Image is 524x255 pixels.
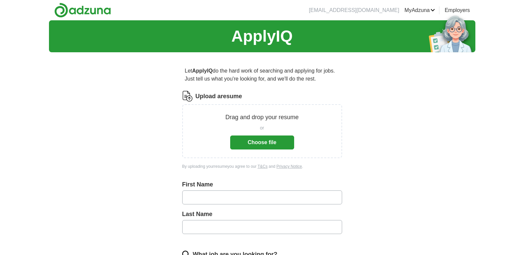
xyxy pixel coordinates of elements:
[260,125,264,131] span: or
[276,164,302,169] a: Privacy Notice
[258,164,267,169] a: T&Cs
[192,68,213,74] strong: ApplyIQ
[182,163,342,169] div: By uploading your resume you agree to our and .
[196,92,242,101] label: Upload a resume
[182,210,342,219] label: Last Name
[231,24,292,48] h1: ApplyIQ
[230,135,294,149] button: Choose file
[404,6,435,14] a: MyAdzuna
[182,64,342,86] p: Let do the hard work of searching and applying for jobs. Just tell us what you're looking for, an...
[182,180,342,189] label: First Name
[309,6,399,14] li: [EMAIL_ADDRESS][DOMAIN_NAME]
[182,91,193,102] img: CV Icon
[445,6,470,14] a: Employers
[54,3,111,18] img: Adzuna logo
[225,113,298,122] p: Drag and drop your resume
